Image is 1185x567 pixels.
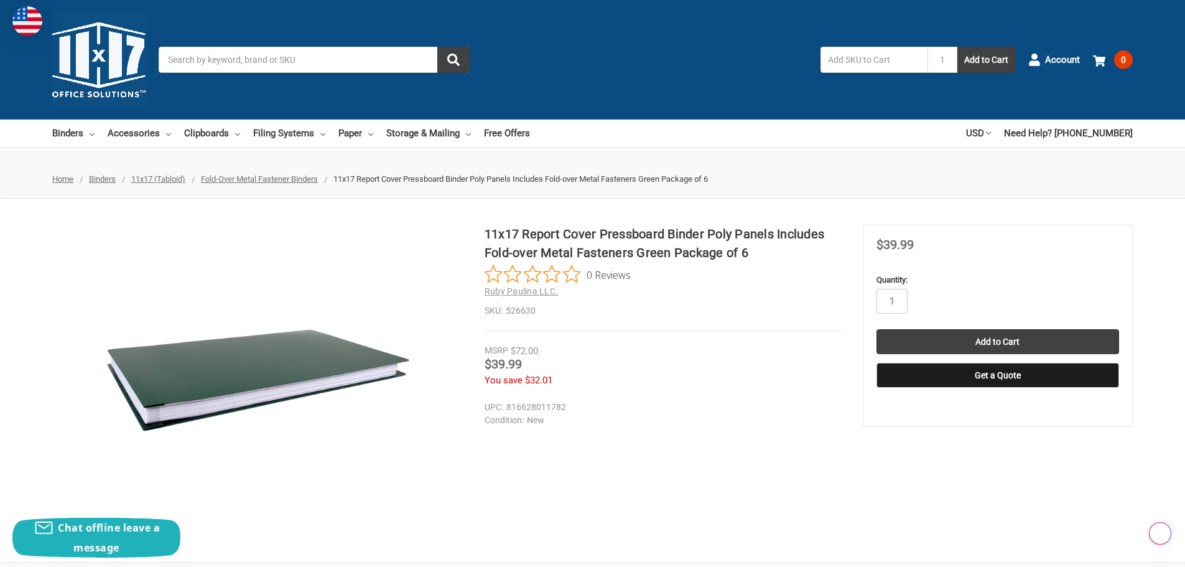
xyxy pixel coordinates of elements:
[89,174,116,184] a: Binders
[184,119,240,147] a: Clipboards
[485,401,837,414] dd: 816628011782
[485,414,524,427] dt: Condition:
[52,13,146,106] img: 11x17.com
[12,518,180,558] button: Chat offline leave a message
[485,375,523,386] span: You save
[131,174,185,184] a: 11x17 (Tabloid)
[876,237,914,252] span: $39.99
[386,119,471,147] a: Storage & Mailing
[876,329,1119,354] input: Add to Cart
[108,119,171,147] a: Accessories
[966,119,991,147] a: USD
[957,47,1015,73] button: Add to Cart
[485,225,842,262] h1: 11x17 Report Cover Pressboard Binder Poly Panels Includes Fold-over Metal Fasteners Green Package...
[1114,50,1133,69] span: 0
[159,47,470,73] input: Search by keyword, brand or SKU
[485,414,837,427] dd: New
[485,344,508,357] div: MSRP
[1004,119,1133,147] a: Need Help? [PHONE_NUMBER]
[1045,53,1080,67] span: Account
[485,286,558,296] a: Ruby Paulina LLC.
[52,174,73,184] a: Home
[333,174,708,184] span: 11x17 Report Cover Pressboard Binder Poly Panels Includes Fold-over Metal Fasteners Green Package...
[58,521,160,555] span: Chat offline leave a message
[103,225,414,536] img: 11x17 Report Cover Pressboard Binder Poly Panels Includes Fold-over Metal Fasteners Green Package...
[876,363,1119,388] button: Get a Quote
[820,47,927,73] input: Add SKU to Cart
[587,265,631,284] span: 0 Reviews
[485,304,842,317] dd: 526630
[52,119,95,147] a: Binders
[338,119,373,147] a: Paper
[511,345,538,357] span: $72.00
[876,274,1119,286] label: Quantity:
[485,401,503,414] dt: UPC:
[485,357,522,372] span: $39.99
[1093,44,1133,76] a: 0
[253,119,325,147] a: Filing Systems
[525,375,552,386] span: $32.01
[485,304,503,317] dt: SKU:
[12,6,42,36] img: duty and tax information for United States
[485,265,631,284] button: Rated 0 out of 5 stars from 0 reviews. Jump to reviews.
[484,119,530,147] a: Free Offers
[1028,44,1080,76] a: Account
[201,174,318,184] a: Fold-Over Metal Fastener Binders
